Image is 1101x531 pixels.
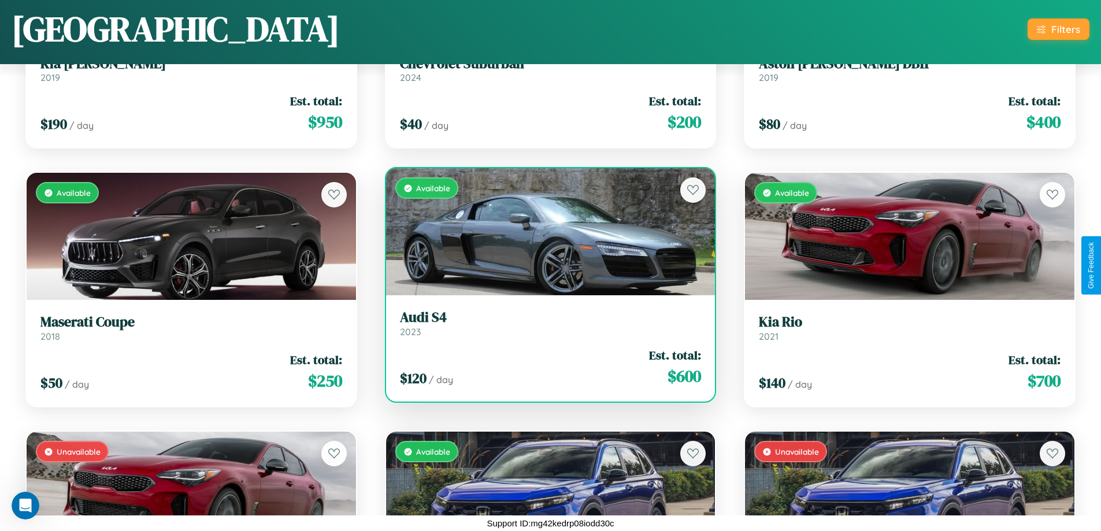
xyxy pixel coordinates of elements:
span: Available [416,183,450,193]
h3: Aston [PERSON_NAME] DB11 [759,55,1061,72]
h3: Audi S4 [400,309,702,326]
span: 2019 [40,72,60,83]
span: $ 200 [668,110,701,133]
a: Aston [PERSON_NAME] DB112019 [759,55,1061,84]
span: $ 80 [759,114,780,133]
span: 2019 [759,72,779,83]
a: Chevrolet Suburban2024 [400,55,702,84]
span: Available [416,447,450,456]
span: Available [57,188,91,198]
span: Est. total: [290,92,342,109]
span: $ 190 [40,114,67,133]
span: Available [775,188,809,198]
span: / day [424,120,448,131]
a: Kia Rio2021 [759,314,1061,342]
span: Est. total: [290,351,342,368]
span: $ 50 [40,373,62,392]
span: 2023 [400,326,421,337]
span: / day [429,374,453,385]
span: Est. total: [1009,92,1061,109]
h3: Maserati Coupe [40,314,342,331]
span: 2024 [400,72,421,83]
span: / day [65,378,89,390]
iframe: Intercom live chat [12,492,39,519]
span: Est. total: [649,92,701,109]
span: 2018 [40,331,60,342]
span: Unavailable [775,447,819,456]
span: $ 40 [400,114,422,133]
button: Filters [1028,18,1089,40]
p: Support ID: mg42kedrp08iodd30c [487,515,614,531]
div: Filters [1051,23,1080,35]
span: 2021 [759,331,779,342]
a: Audi S42023 [400,309,702,337]
span: Unavailable [57,447,101,456]
span: $ 950 [308,110,342,133]
span: $ 250 [308,369,342,392]
span: $ 400 [1026,110,1061,133]
span: $ 140 [759,373,785,392]
a: Kia [PERSON_NAME]2019 [40,55,342,84]
span: Est. total: [1009,351,1061,368]
span: / day [69,120,94,131]
span: $ 600 [668,365,701,388]
h3: Kia Rio [759,314,1061,331]
h1: [GEOGRAPHIC_DATA] [12,5,340,53]
span: / day [788,378,812,390]
span: $ 700 [1028,369,1061,392]
div: Give Feedback [1087,242,1095,289]
a: Maserati Coupe2018 [40,314,342,342]
span: / day [783,120,807,131]
span: Est. total: [649,347,701,363]
span: $ 120 [400,369,427,388]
